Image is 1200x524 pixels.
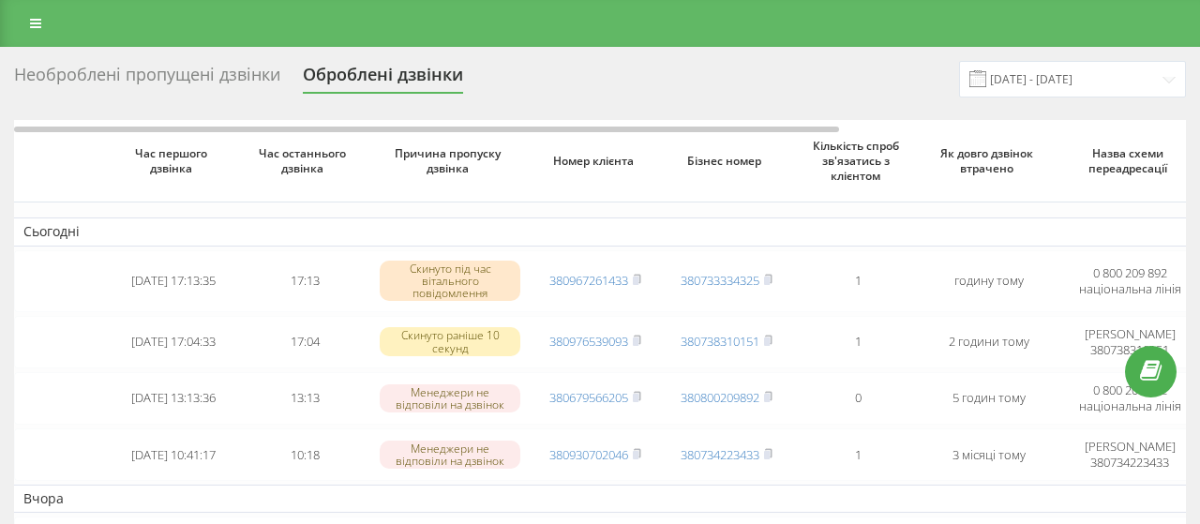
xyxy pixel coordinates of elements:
div: Оброблені дзвінки [303,65,463,94]
td: [DATE] 13:13:36 [108,372,239,425]
span: Причина пропуску дзвінка [387,146,514,175]
div: Скинуто під час вітального повідомлення [380,261,520,302]
a: 380976539093 [549,333,628,350]
td: 3 місяці тому [923,428,1055,481]
td: 5 годин тому [923,372,1055,425]
td: годину тому [923,250,1055,312]
span: Номер клієнта [545,154,646,169]
td: 17:13 [239,250,370,312]
td: [DATE] 10:41:17 [108,428,239,481]
a: 380967261433 [549,272,628,289]
div: Менеджери не відповіли на дзвінок [380,441,520,469]
div: Необроблені пропущені дзвінки [14,65,280,94]
span: Бізнес номер [676,154,777,169]
td: 17:04 [239,316,370,368]
div: Скинуто раніше 10 секунд [380,327,520,355]
span: Як довго дзвінок втрачено [938,146,1040,175]
span: Назва схеми переадресації [1071,146,1189,175]
td: 10:18 [239,428,370,481]
td: 2 години тому [923,316,1055,368]
td: 13:13 [239,372,370,425]
a: 380930702046 [549,446,628,463]
td: 1 [792,428,923,481]
a: 380679566205 [549,389,628,406]
a: 380800209892 [681,389,759,406]
td: 0 [792,372,923,425]
td: [DATE] 17:04:33 [108,316,239,368]
span: Кількість спроб зв'язатись з клієнтом [807,139,908,183]
a: 380734223433 [681,446,759,463]
span: Час першого дзвінка [123,146,224,175]
a: 380733334325 [681,272,759,289]
span: Час останнього дзвінка [254,146,355,175]
td: [DATE] 17:13:35 [108,250,239,312]
div: Менеджери не відповіли на дзвінок [380,384,520,412]
a: 380738310151 [681,333,759,350]
td: 1 [792,250,923,312]
td: 1 [792,316,923,368]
